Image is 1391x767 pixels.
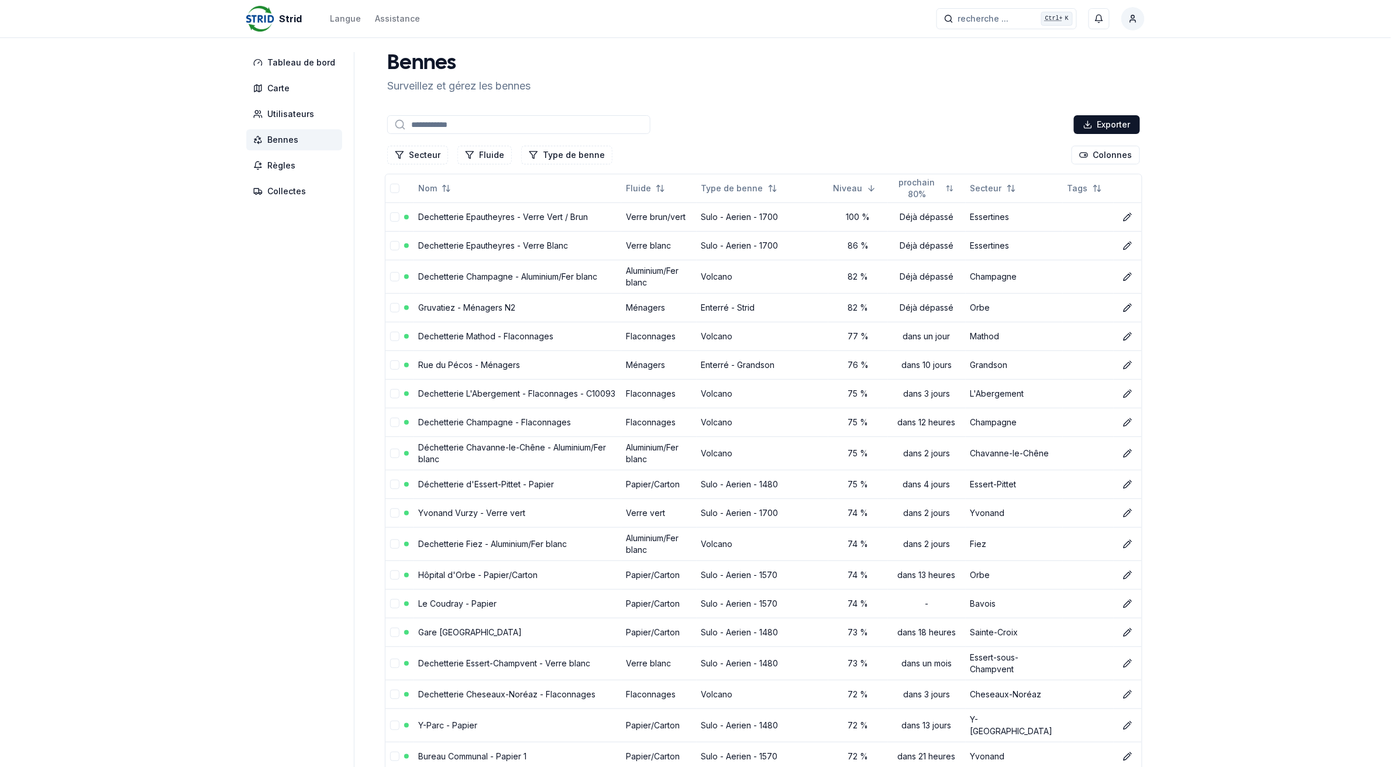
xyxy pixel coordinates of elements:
[966,436,1063,470] td: Chavanne-le-Chêne
[697,260,829,293] td: Volcano
[390,241,400,250] button: select-row
[621,589,696,618] td: Papier/Carton
[390,508,400,518] button: select-row
[246,181,347,202] a: Collectes
[267,82,290,94] span: Carte
[966,646,1063,680] td: Essert-sous-Champvent
[893,302,961,314] div: Déjà dépassé
[893,211,961,223] div: Déjà dépassé
[833,271,883,283] div: 82 %
[697,231,829,260] td: Sulo - Aerien - 1700
[418,442,606,464] a: Déchetterie Chavanne-le-Chêne - Aluminium/Fer blanc
[267,160,295,171] span: Règles
[246,104,347,125] a: Utilisateurs
[697,527,829,560] td: Volcano
[833,720,883,731] div: 72 %
[966,379,1063,408] td: L'Abergement
[621,618,696,646] td: Papier/Carton
[966,618,1063,646] td: Sainte-Croix
[390,539,400,549] button: select-row
[387,52,531,75] h1: Bennes
[621,350,696,379] td: Ménagers
[457,146,512,164] button: Filtrer les lignes
[893,240,961,252] div: Déjà dépassé
[833,569,883,581] div: 74 %
[697,646,829,680] td: Sulo - Aerien - 1480
[521,146,612,164] button: Filtrer les lignes
[418,360,520,370] a: Rue du Pécos - Ménagers
[390,418,400,427] button: select-row
[621,708,696,742] td: Papier/Carton
[966,560,1063,589] td: Orbe
[418,539,567,549] a: Dechetterie Fiez - Aluminium/Fer blanc
[936,8,1077,29] button: recherche ...Ctrl+K
[418,570,538,580] a: Hôpital d'Orbe - Papier/Carton
[833,331,883,342] div: 77 %
[418,751,526,761] a: Bureau Communal - Papier 1
[626,183,651,194] span: Fluide
[418,212,588,222] a: Dechetterie Epautheyres - Verre Vert / Brun
[966,408,1063,436] td: Champagne
[330,13,361,25] div: Langue
[886,179,961,198] button: Not sorted. Click to sort ascending.
[418,689,595,699] a: Dechetterie Cheseaux-Noréaz - Flaconnages
[966,231,1063,260] td: Essertines
[375,12,420,26] a: Assistance
[390,212,400,222] button: select-row
[390,628,400,637] button: select-row
[418,417,571,427] a: Dechetterie Champagne - Flaconnages
[697,618,829,646] td: Sulo - Aerien - 1480
[621,680,696,708] td: Flaconnages
[697,589,829,618] td: Sulo - Aerien - 1570
[893,720,961,731] div: dans 13 jours
[833,211,883,223] div: 100 %
[621,436,696,470] td: Aluminium/Fer blanc
[246,12,307,26] a: Strid
[966,680,1063,708] td: Cheseaux-Noréaz
[1068,183,1088,194] span: Tags
[970,183,1002,194] span: Secteur
[418,388,615,398] a: Dechetterie L'Abergement - Flaconnages - C10093
[963,179,1023,198] button: Not sorted. Click to sort ascending.
[621,470,696,498] td: Papier/Carton
[418,331,553,341] a: Dechetterie Mathod - Flaconnages
[697,322,829,350] td: Volcano
[966,293,1063,322] td: Orbe
[833,658,883,669] div: 73 %
[958,13,1009,25] span: recherche ...
[246,155,347,176] a: Règles
[390,360,400,370] button: select-row
[418,302,515,312] a: Gruvatiez - Ménagers N2
[833,627,883,638] div: 73 %
[621,293,696,322] td: Ménagers
[893,538,961,550] div: dans 2 jours
[390,752,400,761] button: select-row
[390,449,400,458] button: select-row
[893,598,961,610] div: -
[330,12,361,26] button: Langue
[893,658,961,669] div: dans un mois
[418,508,525,518] a: Yvonand Vurzy - Verre vert
[418,479,554,489] a: Déchetterie d'Essert-Pittet - Papier
[966,498,1063,527] td: Yvonand
[418,183,437,194] span: Nom
[279,12,302,26] span: Strid
[893,689,961,700] div: dans 3 jours
[1061,179,1109,198] button: Not sorted. Click to sort ascending.
[701,183,763,194] span: Type de benne
[966,470,1063,498] td: Essert-Pittet
[418,271,597,281] a: Dechetterie Champagne - Aluminium/Fer blanc
[418,720,477,730] a: Y-Parc - Papier
[893,417,961,428] div: dans 12 heures
[621,527,696,560] td: Aluminium/Fer blanc
[833,479,883,490] div: 75 %
[390,184,400,193] button: select-all
[697,470,829,498] td: Sulo - Aerien - 1480
[966,322,1063,350] td: Mathod
[893,751,961,762] div: dans 21 heures
[1074,115,1140,134] button: Exporter
[697,379,829,408] td: Volcano
[621,498,696,527] td: Verre vert
[833,689,883,700] div: 72 %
